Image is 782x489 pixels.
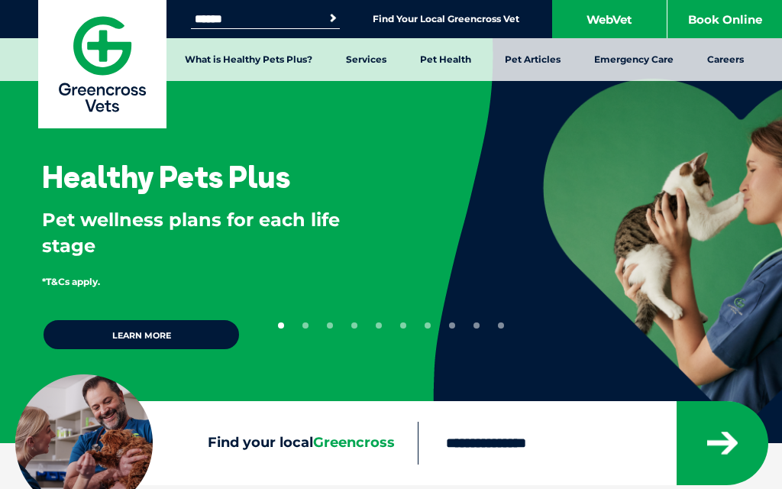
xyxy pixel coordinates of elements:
[325,11,341,26] button: Search
[373,13,519,25] a: Find Your Local Greencross Vet
[42,207,383,258] p: Pet wellness plans for each life stage
[313,434,395,451] span: Greencross
[278,322,284,329] button: 1 of 10
[327,322,333,329] button: 3 of 10
[351,322,357,329] button: 4 of 10
[449,322,455,329] button: 8 of 10
[42,276,100,287] span: *T&Cs apply.
[690,38,761,81] a: Careers
[425,322,431,329] button: 7 of 10
[42,319,241,351] a: Learn more
[42,161,290,192] h3: Healthy Pets Plus
[376,322,382,329] button: 5 of 10
[498,322,504,329] button: 10 of 10
[488,38,577,81] a: Pet Articles
[302,322,309,329] button: 2 of 10
[577,38,690,81] a: Emergency Care
[403,38,488,81] a: Pet Health
[15,435,418,452] label: Find your local
[168,38,329,81] a: What is Healthy Pets Plus?
[400,322,406,329] button: 6 of 10
[329,38,403,81] a: Services
[473,322,480,329] button: 9 of 10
